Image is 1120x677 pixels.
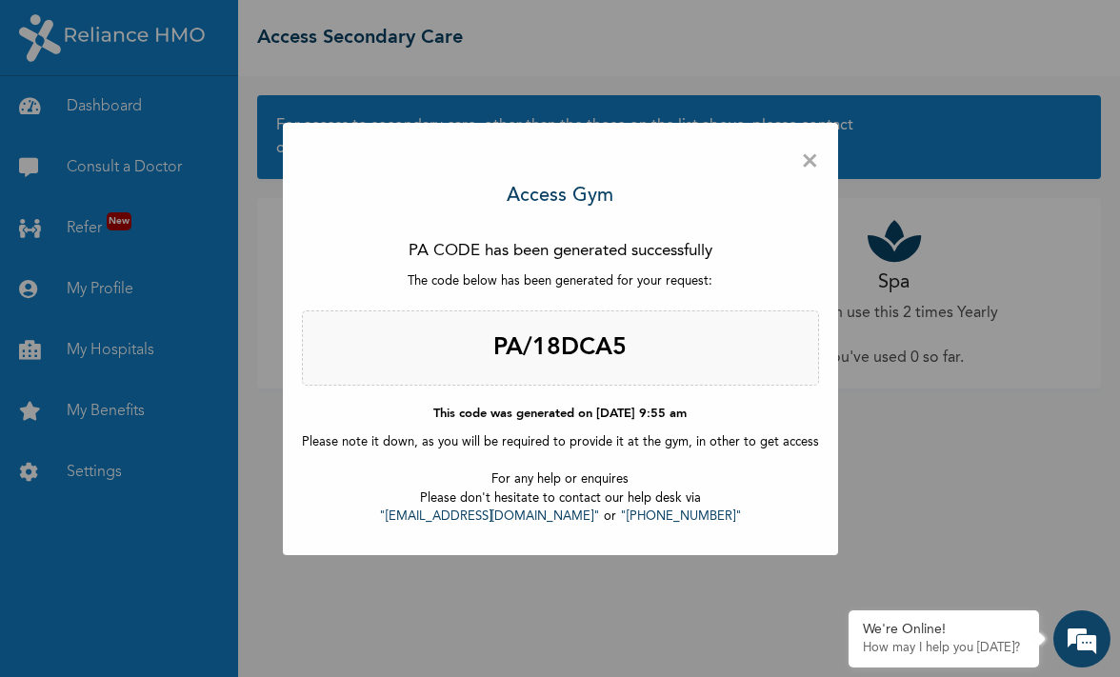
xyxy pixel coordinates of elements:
[110,233,263,426] span: We're online!
[801,142,819,182] span: ×
[620,510,742,523] a: "[PHONE_NUMBER]"
[312,10,358,55] div: Minimize live chat window
[302,272,819,291] p: The code below has been generated for your request:
[302,239,819,264] p: PA CODE has been generated successfully
[187,574,364,633] div: FAQs
[10,508,363,574] textarea: Type your message and hit 'Enter'
[10,607,187,621] span: Conversation
[507,182,613,210] h3: Access Gym
[302,433,819,452] p: Please note it down, as you will be required to provide it at the gym, in other to get access
[433,408,687,420] b: This code was generated on [DATE] 9:55 am
[302,310,819,387] h2: PA/18DCA5
[302,470,819,527] p: For any help or enquires Please don't hesitate to contact our help desk via or
[35,95,77,143] img: d_794563401_company_1708531726252_794563401
[99,107,320,131] div: Chat with us now
[379,510,600,523] a: "[EMAIL_ADDRESS][DOMAIN_NAME]"
[863,641,1025,656] p: How may I help you today?
[863,622,1025,638] div: We're Online!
